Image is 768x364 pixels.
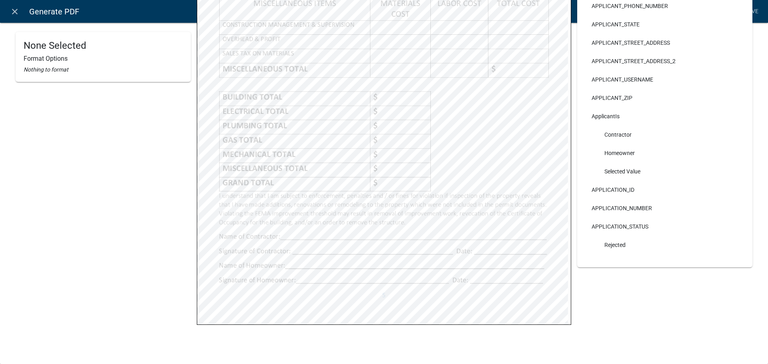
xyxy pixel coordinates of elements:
li: Selected Value [585,162,744,181]
li: Rejected [585,236,744,254]
li: Contractor [585,125,744,144]
li: APPLICANT_ZIP [585,89,744,107]
h4: None Selected [24,40,183,52]
li: Homeowner [585,144,744,162]
li: APPLICANT_USERNAME [585,70,744,89]
li: APPLICATION_ID [585,181,744,199]
li: ApplicantIs [585,107,744,125]
h6: Format Options [24,55,183,62]
li: APPLICATION_NUMBER [585,199,744,217]
li: APPLICANT_STREET_ADDRESS_2 [585,52,744,70]
i: Nothing to format [24,66,68,73]
i: close [10,7,20,16]
li: APPLICATION_STATUS [585,217,744,236]
li: APPLICANT_STREET_ADDRESS [585,34,744,52]
li: APPLICANT_STATE [585,15,744,34]
li: Completed [585,254,744,273]
span: Generate PDF [29,4,79,20]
